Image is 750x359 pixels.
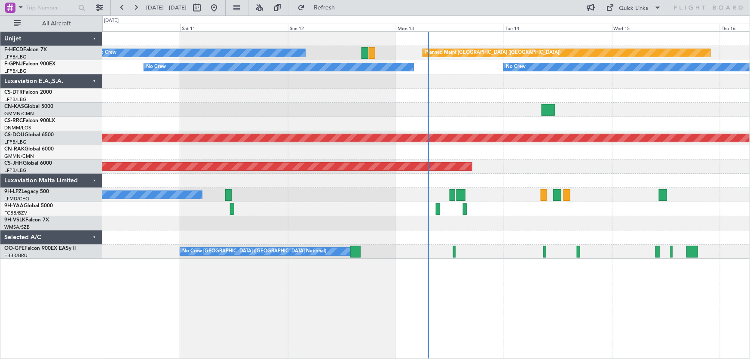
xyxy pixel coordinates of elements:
[4,47,47,52] a: F-HECDFalcon 7X
[4,167,27,174] a: LFPB/LBG
[504,24,612,31] div: Tue 14
[4,210,27,216] a: FCBB/BZV
[4,104,24,109] span: CN-KAS
[4,47,23,52] span: F-HECD
[4,196,29,202] a: LFMD/CEQ
[294,1,345,15] button: Refresh
[4,246,76,251] a: OO-GPEFalcon 900EX EASy II
[4,132,24,138] span: CS-DOU
[4,61,23,67] span: F-GPNJ
[4,147,54,152] a: CN-RAKGlobal 6000
[4,54,27,60] a: LFPB/LBG
[4,132,54,138] a: CS-DOUGlobal 6500
[4,252,28,259] a: EBBR/BRU
[4,90,52,95] a: CS-DTRFalcon 2000
[306,5,343,11] span: Refresh
[97,46,116,59] div: No Crew
[4,90,23,95] span: CS-DTR
[146,4,187,12] span: [DATE] - [DATE]
[180,24,288,31] div: Sat 11
[4,203,53,209] a: 9H-YAAGlobal 5000
[4,96,27,103] a: LFPB/LBG
[182,245,326,258] div: No Crew [GEOGRAPHIC_DATA] ([GEOGRAPHIC_DATA] National)
[396,24,504,31] div: Mon 13
[4,118,55,123] a: CS-RRCFalcon 900LX
[4,68,27,74] a: LFPB/LBG
[72,24,180,31] div: Fri 10
[4,189,49,194] a: 9H-LPZLegacy 500
[4,153,34,160] a: GMMN/CMN
[4,218,49,223] a: 9H-VSLKFalcon 7X
[4,104,53,109] a: CN-KASGlobal 5000
[4,110,34,117] a: GMMN/CMN
[4,147,24,152] span: CN-RAK
[612,24,720,31] div: Wed 15
[146,61,166,74] div: No Crew
[619,4,649,13] div: Quick Links
[4,139,27,145] a: LFPB/LBG
[4,118,23,123] span: CS-RRC
[4,189,21,194] span: 9H-LPZ
[4,218,25,223] span: 9H-VSLK
[22,21,91,27] span: All Aircraft
[104,17,119,25] div: [DATE]
[425,46,560,59] div: Planned Maint [GEOGRAPHIC_DATA] ([GEOGRAPHIC_DATA])
[4,161,52,166] a: CS-JHHGlobal 6000
[4,246,24,251] span: OO-GPE
[9,17,93,31] button: All Aircraft
[4,125,31,131] a: DNMM/LOS
[4,224,30,230] a: WMSA/SZB
[4,203,24,209] span: 9H-YAA
[26,1,76,14] input: Trip Number
[4,161,23,166] span: CS-JHH
[4,61,55,67] a: F-GPNJFalcon 900EX
[506,61,526,74] div: No Crew
[602,1,666,15] button: Quick Links
[288,24,396,31] div: Sun 12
